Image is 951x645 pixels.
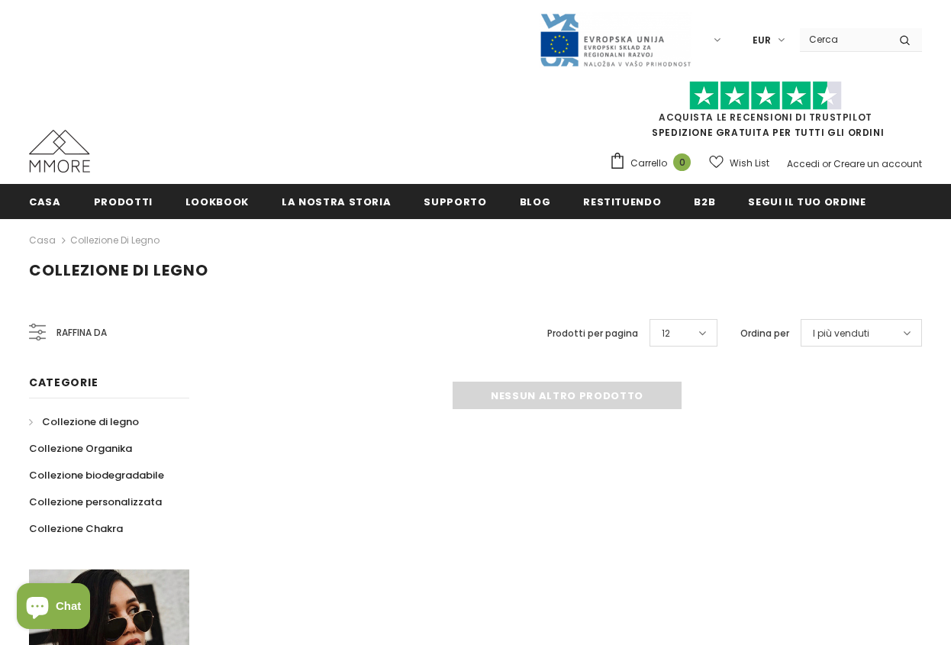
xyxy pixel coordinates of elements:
a: Segui il tuo ordine [748,184,866,218]
span: B2B [694,195,715,209]
a: supporto [424,184,486,218]
span: or [822,157,831,170]
a: Accedi [787,157,820,170]
a: Collezione personalizzata [29,489,162,515]
inbox-online-store-chat: Shopify online store chat [12,583,95,633]
span: Collezione personalizzata [29,495,162,509]
span: Lookbook [185,195,249,209]
img: Javni Razpis [539,12,691,68]
span: Collezione di legno [29,260,208,281]
a: Casa [29,231,56,250]
a: Wish List [709,150,769,176]
a: Prodotti [94,184,153,218]
span: Carrello [630,156,667,171]
span: Blog [520,195,551,209]
a: La nostra storia [282,184,391,218]
a: Lookbook [185,184,249,218]
span: Categorie [29,375,98,390]
span: Prodotti [94,195,153,209]
a: Collezione di legno [70,234,160,247]
a: Acquista le recensioni di TrustPilot [659,111,872,124]
span: 0 [673,153,691,171]
span: EUR [753,33,771,48]
a: Carrello 0 [609,152,698,175]
span: Collezione biodegradabile [29,468,164,482]
span: Collezione Organika [29,441,132,456]
a: Creare un account [833,157,922,170]
span: Raffina da [56,324,107,341]
a: Collezione Chakra [29,515,123,542]
img: Fidati di Pilot Stars [689,81,842,111]
span: SPEDIZIONE GRATUITA PER TUTTI GLI ORDINI [609,88,922,139]
span: 12 [662,326,670,341]
span: Collezione Chakra [29,521,123,536]
input: Search Site [800,28,888,50]
a: Casa [29,184,61,218]
img: Casi MMORE [29,130,90,173]
span: Collezione di legno [42,414,139,429]
a: Javni Razpis [539,33,691,46]
label: Prodotti per pagina [547,326,638,341]
a: Restituendo [583,184,661,218]
span: Restituendo [583,195,661,209]
label: Ordina per [740,326,789,341]
span: Wish List [730,156,769,171]
a: Blog [520,184,551,218]
a: Collezione Organika [29,435,132,462]
a: Collezione biodegradabile [29,462,164,489]
span: Segui il tuo ordine [748,195,866,209]
span: supporto [424,195,486,209]
span: Casa [29,195,61,209]
span: La nostra storia [282,195,391,209]
a: B2B [694,184,715,218]
a: Collezione di legno [29,408,139,435]
span: I più venduti [813,326,869,341]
